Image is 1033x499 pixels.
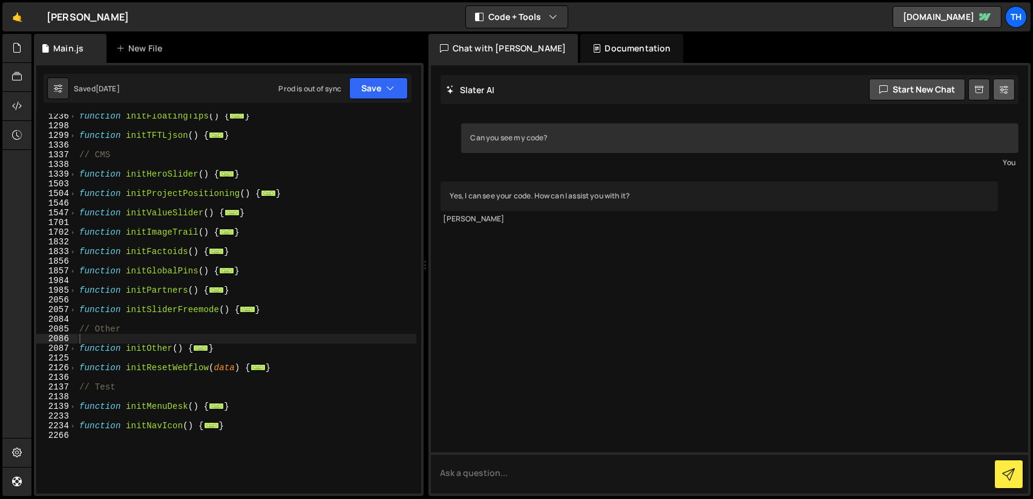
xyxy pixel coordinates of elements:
div: 1856 [36,256,77,266]
a: Th [1005,6,1027,28]
div: [DATE] [96,83,120,94]
span: ... [219,267,234,274]
div: 2057 [36,305,77,315]
div: 1857 [36,266,77,276]
div: Can you see my code? [461,123,1019,153]
div: 2139 [36,402,77,411]
div: 1503 [36,179,77,189]
div: 1337 [36,150,77,160]
div: Documentation [580,34,683,63]
div: 1547 [36,208,77,218]
div: 2084 [36,315,77,324]
div: 1701 [36,218,77,227]
div: 2234 [36,421,77,431]
div: 1236 [36,111,77,121]
div: 1299 [36,131,77,140]
div: 1338 [36,160,77,169]
span: ... [209,403,224,409]
div: 1546 [36,198,77,208]
button: Code + Tools [466,6,568,28]
span: ... [209,248,224,255]
div: Saved [74,83,120,94]
span: ... [225,209,240,216]
div: 1985 [36,285,77,295]
span: ... [261,190,276,197]
div: Main.js [53,42,84,54]
div: Prod is out of sync [278,83,341,94]
div: [PERSON_NAME] [47,10,129,24]
div: 2126 [36,363,77,373]
div: 2136 [36,373,77,382]
div: New File [116,42,167,54]
span: ... [209,287,224,293]
div: 2233 [36,411,77,421]
div: 1832 [36,237,77,247]
div: 1504 [36,189,77,198]
span: ... [204,422,219,429]
div: 2086 [36,334,77,344]
div: 2087 [36,344,77,353]
div: [PERSON_NAME] [444,214,995,224]
div: 2056 [36,295,77,305]
div: 1702 [36,227,77,237]
div: 2085 [36,324,77,334]
div: 2138 [36,392,77,402]
div: Chat with [PERSON_NAME] [428,34,579,63]
button: Start new chat [869,79,965,100]
span: ... [209,132,224,139]
span: ... [251,364,266,371]
span: ... [193,345,208,351]
span: ... [240,306,255,313]
div: Yes, I can see your code. How can I assist you with it? [441,181,999,211]
div: You [464,156,1016,169]
div: 1833 [36,247,77,256]
h2: Slater AI [447,84,495,96]
span: ... [229,113,244,119]
button: Save [349,77,408,99]
div: 1336 [36,140,77,150]
div: 2125 [36,353,77,363]
span: ... [219,171,234,177]
a: [DOMAIN_NAME] [893,6,1002,28]
div: 1339 [36,169,77,179]
a: 🤙 [2,2,32,31]
span: ... [219,229,234,235]
div: 1984 [36,276,77,285]
div: 2137 [36,382,77,392]
div: 1298 [36,121,77,131]
div: 2266 [36,431,77,440]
